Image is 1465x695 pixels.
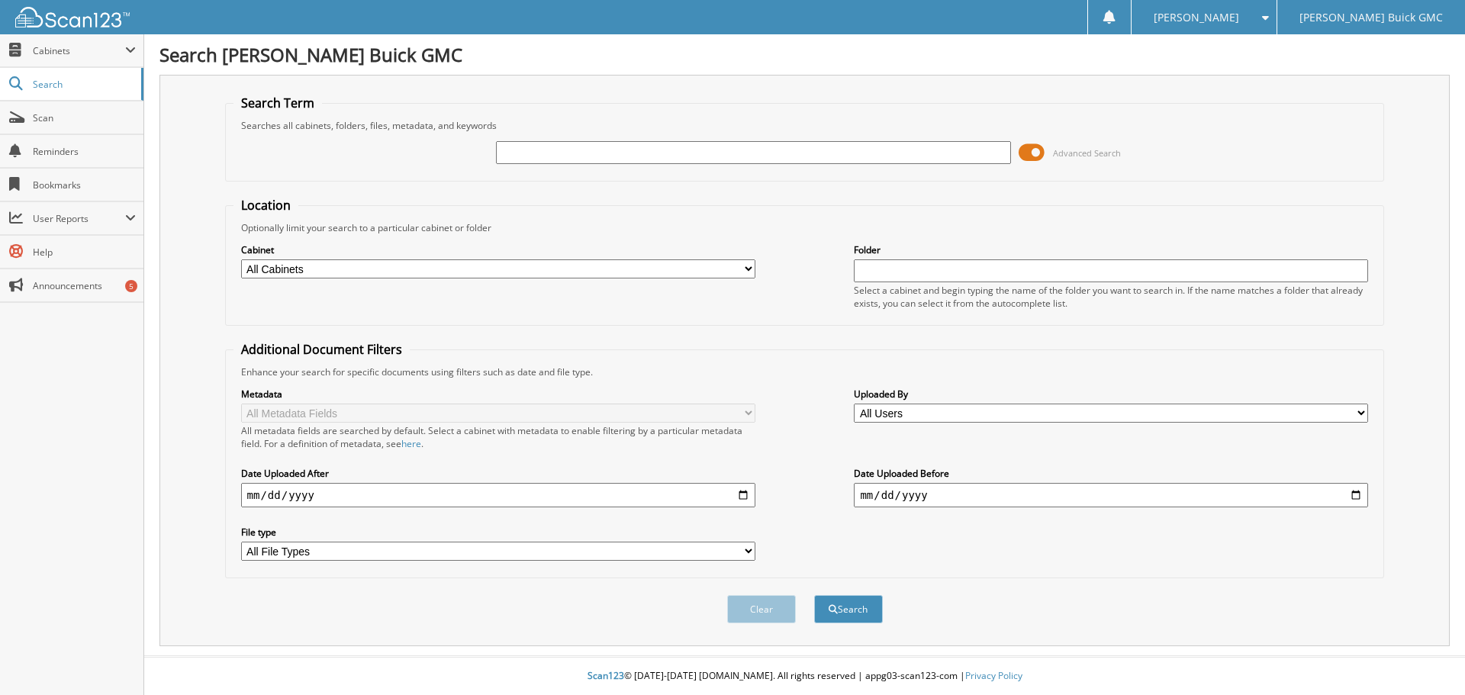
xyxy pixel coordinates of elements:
input: end [854,483,1368,507]
label: Folder [854,243,1368,256]
div: Select a cabinet and begin typing the name of the folder you want to search in. If the name match... [854,284,1368,310]
span: [PERSON_NAME] Buick GMC [1299,13,1443,22]
label: Metadata [241,388,755,401]
img: scan123-logo-white.svg [15,7,130,27]
span: Reminders [33,145,136,158]
label: Uploaded By [854,388,1368,401]
span: User Reports [33,212,125,225]
a: Privacy Policy [965,669,1022,682]
span: Help [33,246,136,259]
div: © [DATE]-[DATE] [DOMAIN_NAME]. All rights reserved | appg03-scan123-com | [144,658,1465,695]
button: Search [814,595,883,623]
h1: Search [PERSON_NAME] Buick GMC [159,42,1450,67]
label: Date Uploaded After [241,467,755,480]
button: Clear [727,595,796,623]
label: Date Uploaded Before [854,467,1368,480]
div: Searches all cabinets, folders, files, metadata, and keywords [233,119,1376,132]
span: Advanced Search [1053,147,1121,159]
legend: Search Term [233,95,322,111]
span: Bookmarks [33,179,136,191]
label: File type [241,526,755,539]
span: Announcements [33,279,136,292]
span: Cabinets [33,44,125,57]
label: Cabinet [241,243,755,256]
div: 5 [125,280,137,292]
span: Scan123 [588,669,624,682]
div: All metadata fields are searched by default. Select a cabinet with metadata to enable filtering b... [241,424,755,450]
a: here [401,437,421,450]
legend: Additional Document Filters [233,341,410,358]
span: Scan [33,111,136,124]
div: Enhance your search for specific documents using filters such as date and file type. [233,365,1376,378]
span: [PERSON_NAME] [1154,13,1239,22]
legend: Location [233,197,298,214]
input: start [241,483,755,507]
span: Search [33,78,134,91]
div: Optionally limit your search to a particular cabinet or folder [233,221,1376,234]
